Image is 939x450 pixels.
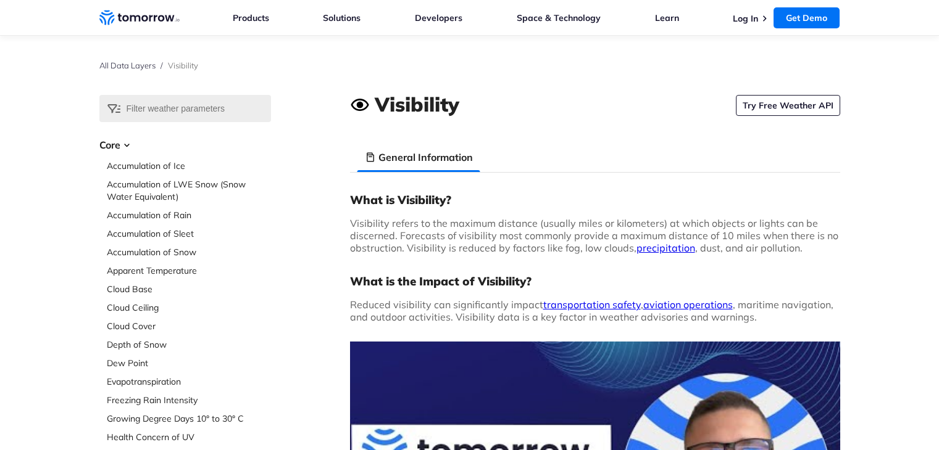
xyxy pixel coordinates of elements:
a: All Data Layers [99,60,156,70]
span: Visibility refers to the maximum distance (usually miles or kilometers) at which objects or light... [350,217,838,254]
a: Space & Technology [517,12,601,23]
h3: Core [99,137,271,152]
a: Learn [655,12,679,23]
a: Developers [415,12,462,23]
a: transportation safety [543,298,641,311]
a: Accumulation of Rain [107,209,271,221]
a: Evapotranspiration [107,375,271,388]
a: Accumulation of Ice [107,160,271,172]
a: Cloud Base [107,283,271,295]
a: Dew Point [107,357,271,369]
a: Products [233,12,269,23]
a: Accumulation of LWE Snow (Snow Water Equivalent) [107,178,271,203]
input: Filter weather parameters [99,95,271,122]
a: Cloud Ceiling [107,301,271,314]
span: Reduced visibility can significantly impact , , maritime navigation, and outdoor activities. Visi... [350,298,833,323]
a: Growing Degree Days 10° to 30° C [107,412,271,425]
li: General Information [357,142,480,172]
a: Solutions [323,12,361,23]
h3: What is the Impact of Visibility? [350,274,840,288]
h3: General Information [378,150,473,165]
a: Get Demo [774,7,840,28]
a: Depth of Snow [107,338,271,351]
a: Freezing Rain Intensity [107,394,271,406]
h1: Visibility [375,91,459,118]
a: Accumulation of Snow [107,246,271,258]
a: precipitation [636,242,695,254]
a: Home link [99,9,180,27]
a: Apparent Temperature [107,264,271,277]
span: Visibility [168,60,198,70]
a: Cloud Cover [107,320,271,332]
h3: What is Visibility? [350,192,840,207]
a: Try Free Weather API [736,95,840,116]
a: Accumulation of Sleet [107,227,271,240]
a: aviation operations [643,298,733,311]
span: / [161,60,163,70]
a: Health Concern of UV [107,431,271,443]
a: Log In [733,13,758,24]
